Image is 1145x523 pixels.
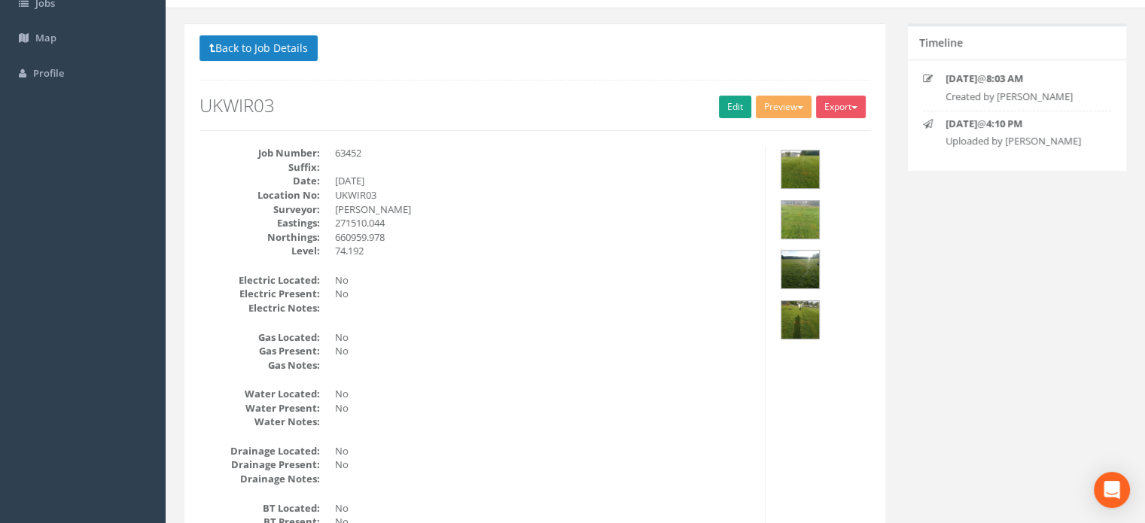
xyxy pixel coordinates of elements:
[199,35,318,61] button: Back to Job Details
[35,31,56,44] span: Map
[919,37,963,48] h5: Timeline
[986,117,1022,130] strong: 4:10 PM
[199,96,870,115] h2: UKWIR03
[946,71,977,85] strong: [DATE]
[199,444,320,458] dt: Drainage Located:
[199,202,320,217] dt: Surveyor:
[781,301,819,339] img: ee6ee4cd-4981-f02a-f9a2-0bce3f1ebb9f_c4d341d6-8f88-2499-045b-d25e11d40a6b_thumb.jpg
[335,501,754,515] dd: No
[335,344,754,358] dd: No
[199,287,320,301] dt: Electric Present:
[335,330,754,345] dd: No
[756,96,812,118] button: Preview
[335,188,754,202] dd: UKWIR03
[335,444,754,458] dd: No
[335,230,754,245] dd: 660959.978
[946,134,1099,148] p: Uploaded by [PERSON_NAME]
[719,96,751,118] a: Edit
[199,174,320,188] dt: Date:
[33,66,64,80] span: Profile
[335,202,754,217] dd: [PERSON_NAME]
[199,415,320,429] dt: Water Notes:
[335,273,754,287] dd: No
[199,244,320,258] dt: Level:
[335,146,754,160] dd: 63452
[199,472,320,486] dt: Drainage Notes:
[335,401,754,415] dd: No
[781,251,819,288] img: ee6ee4cd-4981-f02a-f9a2-0bce3f1ebb9f_22ba29c1-ae5b-524d-edfc-bd8cf7a5e7a4_thumb.jpg
[335,174,754,188] dd: [DATE]
[199,230,320,245] dt: Northings:
[986,71,1023,85] strong: 8:03 AM
[946,117,977,130] strong: [DATE]
[335,387,754,401] dd: No
[946,71,1099,86] p: @
[199,458,320,472] dt: Drainage Present:
[199,301,320,315] dt: Electric Notes:
[335,458,754,472] dd: No
[946,117,1099,131] p: @
[1094,472,1130,508] div: Open Intercom Messenger
[199,358,320,372] dt: Gas Notes:
[199,344,320,358] dt: Gas Present:
[199,401,320,415] dt: Water Present:
[335,244,754,258] dd: 74.192
[816,96,866,118] button: Export
[781,151,819,188] img: ee6ee4cd-4981-f02a-f9a2-0bce3f1ebb9f_3bd29d2f-4aae-72cc-eac8-97cf6348ff2b_thumb.jpg
[199,387,320,401] dt: Water Located:
[199,216,320,230] dt: Eastings:
[335,216,754,230] dd: 271510.044
[199,273,320,287] dt: Electric Located:
[199,146,320,160] dt: Job Number:
[946,90,1099,104] p: Created by [PERSON_NAME]
[199,501,320,515] dt: BT Located:
[335,287,754,301] dd: No
[781,201,819,239] img: ee6ee4cd-4981-f02a-f9a2-0bce3f1ebb9f_1e9a2347-2899-ba71-f189-04169fcc9920_thumb.jpg
[199,330,320,345] dt: Gas Located:
[199,160,320,175] dt: Suffix:
[199,188,320,202] dt: Location No:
